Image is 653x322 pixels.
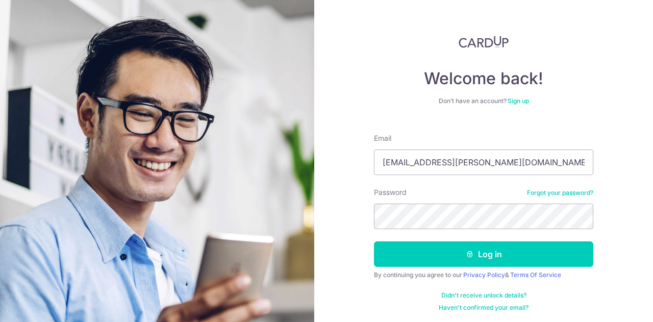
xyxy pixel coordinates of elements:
a: Sign up [508,97,529,105]
img: CardUp Logo [459,36,509,48]
div: By continuing you agree to our & [374,271,593,279]
h4: Welcome back! [374,68,593,89]
label: Password [374,187,407,197]
input: Enter your Email [374,150,593,175]
a: Didn't receive unlock details? [441,291,526,300]
div: Don’t have an account? [374,97,593,105]
a: Terms Of Service [510,271,561,279]
a: Haven't confirmed your email? [439,304,529,312]
button: Log in [374,241,593,267]
a: Privacy Policy [463,271,505,279]
label: Email [374,133,391,143]
a: Forgot your password? [527,189,593,197]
